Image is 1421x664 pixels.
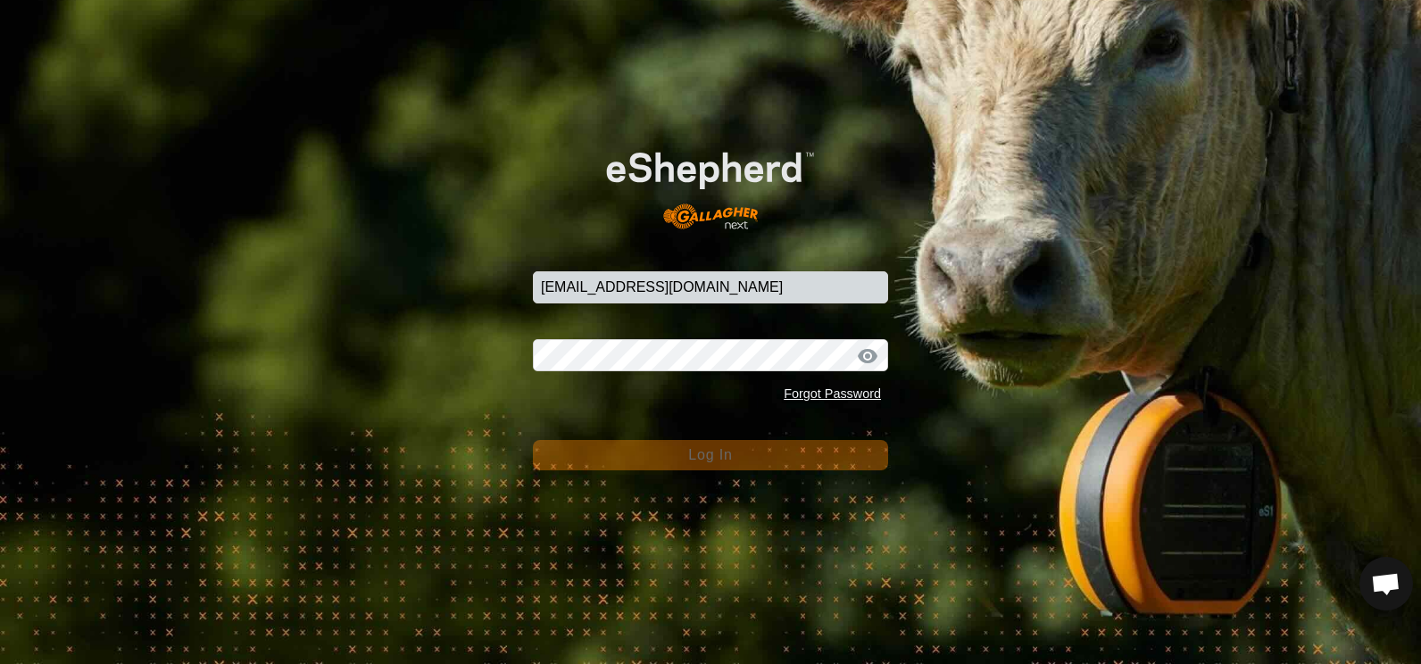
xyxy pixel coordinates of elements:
div: Open chat [1359,557,1413,610]
a: Forgot Password [784,386,881,401]
img: E-shepherd Logo [569,122,852,244]
input: Email Address [533,271,888,303]
span: Log In [688,447,732,462]
button: Log In [533,440,888,470]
